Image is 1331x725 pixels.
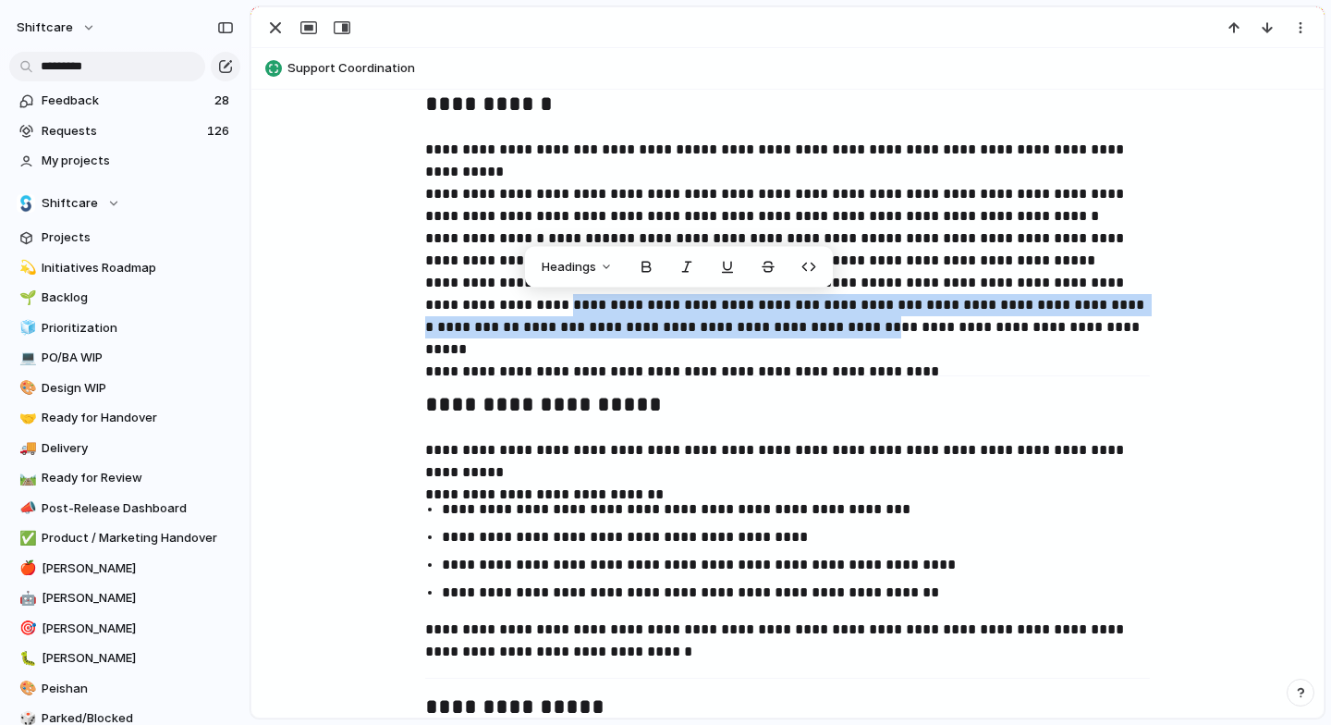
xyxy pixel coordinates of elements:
[42,439,234,458] span: Delivery
[19,317,32,338] div: 🧊
[9,284,240,312] a: 🌱Backlog
[17,439,35,458] button: 🚚
[42,680,234,698] span: Peishan
[19,257,32,278] div: 💫
[19,648,32,670] div: 🐛
[42,122,201,141] span: Requests
[9,87,240,115] a: Feedback28
[42,259,234,277] span: Initiatives Roadmap
[42,289,234,307] span: Backlog
[42,649,234,668] span: [PERSON_NAME]
[9,584,240,612] a: 🤖[PERSON_NAME]
[260,54,1315,83] button: Support Coordination
[42,589,234,608] span: [PERSON_NAME]
[9,147,240,175] a: My projects
[19,348,32,369] div: 💻
[17,589,35,608] button: 🤖
[542,258,596,276] span: Headings
[531,252,624,282] button: Headings
[19,618,32,639] div: 🎯
[9,555,240,583] a: 🍎[PERSON_NAME]
[17,499,35,518] button: 📣
[19,498,32,519] div: 📣
[9,314,240,342] a: 🧊Prioritization
[42,194,98,213] span: Shiftcare
[9,224,240,252] a: Projects
[19,437,32,459] div: 🚚
[8,13,105,43] button: shiftcare
[42,152,234,170] span: My projects
[17,18,73,37] span: shiftcare
[19,678,32,699] div: 🎨
[287,59,1315,78] span: Support Coordination
[17,649,35,668] button: 🐛
[9,464,240,492] a: 🛤️Ready for Review
[42,349,234,367] span: PO/BA WIP
[9,254,240,282] a: 💫Initiatives Roadmap
[17,680,35,698] button: 🎨
[42,92,209,110] span: Feedback
[17,349,35,367] button: 💻
[42,379,234,398] span: Design WIP
[9,675,240,703] a: 🎨Peishan
[9,375,240,402] a: 🎨Design WIP
[214,92,233,110] span: 28
[42,319,234,338] span: Prioritization
[9,344,240,372] a: 💻PO/BA WIP
[9,435,240,462] a: 🚚Delivery
[207,122,233,141] span: 126
[9,495,240,522] a: 📣Post-Release Dashboard
[19,588,32,609] div: 🤖
[19,468,32,489] div: 🛤️
[9,117,240,145] a: Requests126
[19,408,32,429] div: 🤝
[42,469,234,487] span: Ready for Review
[17,409,35,427] button: 🤝
[42,559,234,578] span: [PERSON_NAME]
[17,319,35,338] button: 🧊
[19,377,32,399] div: 🎨
[19,528,32,549] div: ✅
[42,620,234,638] span: [PERSON_NAME]
[42,499,234,518] span: Post-Release Dashboard
[17,620,35,638] button: 🎯
[19,288,32,309] div: 🌱
[9,404,240,432] a: 🤝Ready for Handover
[17,529,35,547] button: ✅
[19,558,32,579] div: 🍎
[9,524,240,552] a: ✅Product / Marketing Handover
[42,228,234,247] span: Projects
[42,529,234,547] span: Product / Marketing Handover
[17,379,35,398] button: 🎨
[17,259,35,277] button: 💫
[9,190,240,217] button: Shiftcare
[17,469,35,487] button: 🛤️
[42,409,234,427] span: Ready for Handover
[9,615,240,643] a: 🎯[PERSON_NAME]
[9,645,240,672] a: 🐛[PERSON_NAME]
[17,289,35,307] button: 🌱
[17,559,35,578] button: 🍎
